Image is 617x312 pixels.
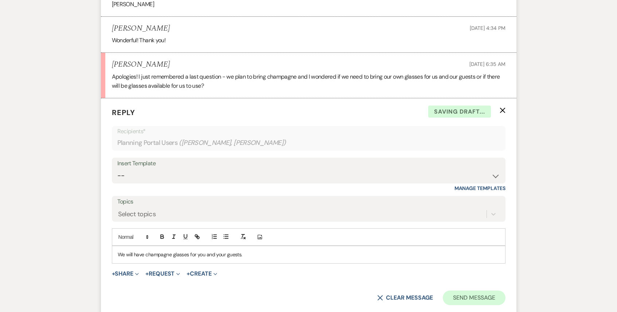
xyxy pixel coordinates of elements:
[118,250,500,258] p: We will have champagne glasses for you and your guests.
[179,138,286,148] span: ( [PERSON_NAME], [PERSON_NAME] )
[117,197,500,207] label: Topics
[187,271,217,277] button: Create
[112,271,139,277] button: Share
[377,295,433,301] button: Clear message
[112,108,135,117] span: Reply
[118,209,156,219] div: Select topics
[469,61,505,67] span: [DATE] 6:35 AM
[112,271,115,277] span: +
[117,127,500,136] p: Recipients*
[112,72,505,91] p: Apologies! I just remembered a last question - we plan to bring champagne and I wondered if we ne...
[187,271,190,277] span: +
[443,291,505,305] button: Send Message
[112,24,170,33] h5: [PERSON_NAME]
[112,60,170,69] h5: [PERSON_NAME]
[428,106,491,118] span: Saving draft...
[117,136,500,150] div: Planning Portal Users
[145,271,149,277] span: +
[470,25,505,31] span: [DATE] 4:34 PM
[145,271,180,277] button: Request
[454,185,505,191] a: Manage Templates
[117,158,500,169] div: Insert Template
[112,36,505,45] p: Wonderful! Thank you!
